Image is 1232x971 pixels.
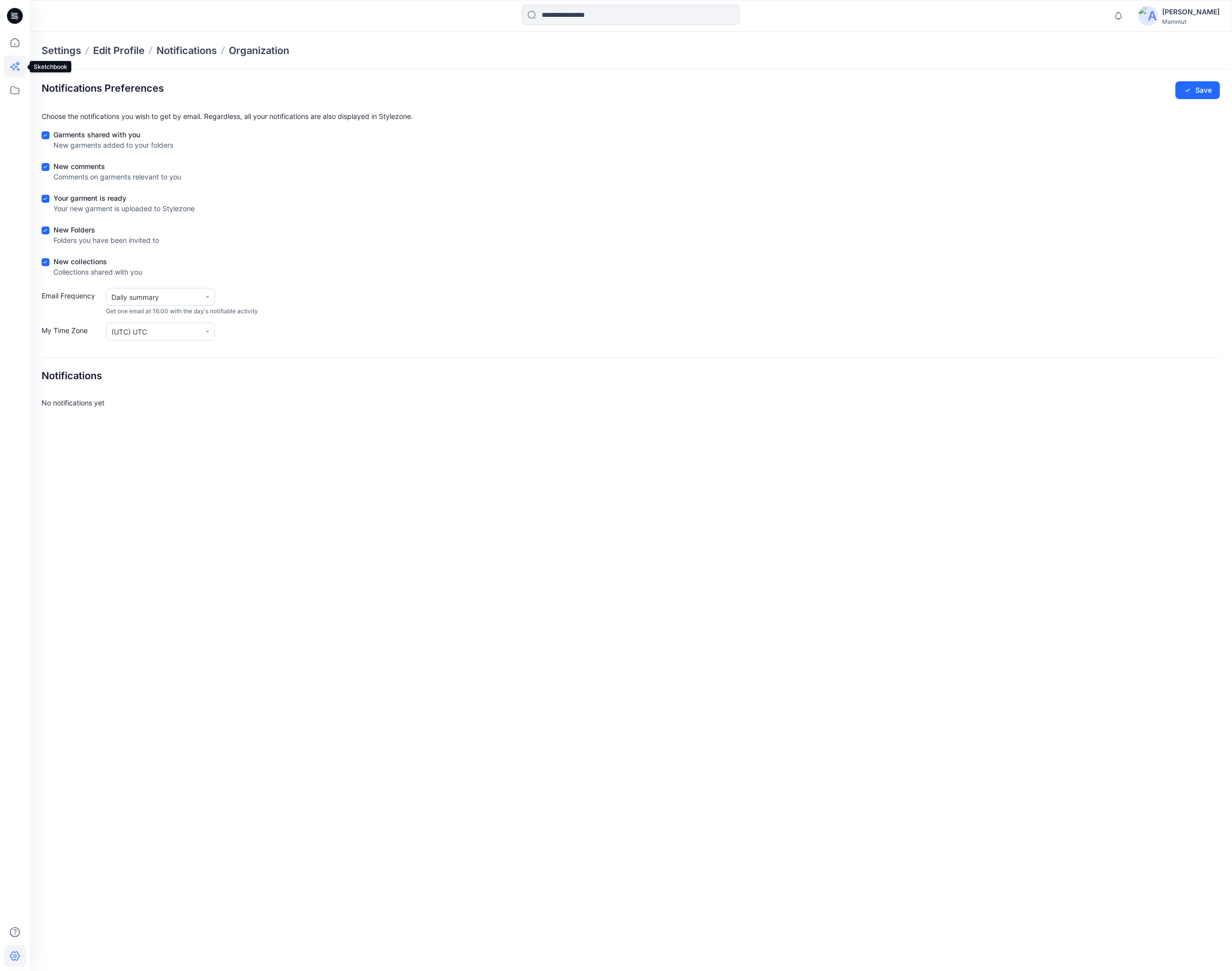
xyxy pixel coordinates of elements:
a: Notifications [156,44,217,57]
div: Collections shared with you [53,267,142,277]
div: Mammut [1162,18,1220,25]
div: Comments on garments relevant to you [53,171,181,182]
h4: Notifications [42,370,102,382]
div: Your new garment is uploaded to Stylezone [53,203,195,214]
div: New comments [53,161,181,171]
p: Settings [42,44,81,57]
div: Daily summary [111,292,196,302]
div: Your garment is ready [53,193,195,203]
img: avatar [1138,6,1158,26]
a: Edit Profile [93,44,145,57]
div: No notifications yet [42,398,1220,408]
label: My Time Zone [42,325,101,341]
div: [PERSON_NAME] [1162,6,1220,18]
h2: Notifications Preferences [42,82,164,94]
p: Choose the notifications you wish to get by email. Regardless, all your notifications are also di... [42,111,1220,121]
div: New Folders [53,225,159,235]
div: New collections [53,256,142,267]
span: Get one email at 16:00 with the day's notifiable activity [106,307,258,316]
a: Organization [229,44,289,57]
button: Save [1176,81,1220,99]
div: (UTC) UTC [111,327,196,337]
div: Folders you have been invited to [53,235,159,245]
div: Garments shared with you [53,129,173,140]
div: New garments added to your folders [53,140,173,150]
label: Email Frequency [42,290,101,316]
